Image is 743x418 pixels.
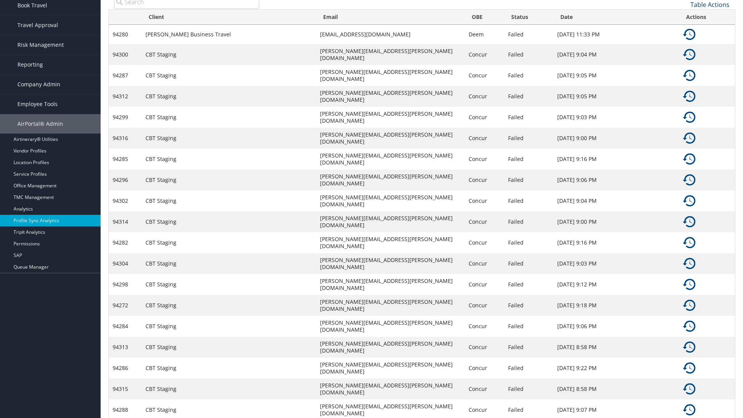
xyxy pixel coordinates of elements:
td: Failed [504,65,554,86]
td: 94316 [109,128,142,149]
td: 94296 [109,170,142,190]
td: [DATE] 9:22 PM [553,358,679,379]
td: [PERSON_NAME][EMAIL_ADDRESS][PERSON_NAME][DOMAIN_NAME] [316,274,465,295]
a: Details [683,364,695,371]
img: ta-history.png [683,111,695,123]
td: Failed [504,232,554,253]
td: Concur [465,65,504,86]
a: Details [683,92,695,99]
td: 94299 [109,107,142,128]
a: Details [683,71,695,79]
img: ta-history.png [683,320,695,332]
td: Failed [504,107,554,128]
td: CBT Staging [142,358,316,379]
td: 94280 [109,25,142,44]
img: ta-history.png [683,383,695,395]
td: Failed [504,86,554,107]
img: ta-history.png [683,90,695,103]
img: ta-history.png [683,216,695,228]
span: Reporting [17,55,43,74]
td: [DATE] 9:04 PM [553,190,679,211]
a: Details [683,155,695,162]
td: Concur [465,44,504,65]
td: Concur [465,107,504,128]
td: CBT Staging [142,379,316,399]
td: Concur [465,379,504,399]
td: 94287 [109,65,142,86]
td: [DATE] 9:16 PM [553,149,679,170]
td: 94302 [109,190,142,211]
img: ta-history.png [683,404,695,416]
td: 94298 [109,274,142,295]
img: ta-history.png [683,257,695,270]
td: Concur [465,86,504,107]
td: CBT Staging [142,170,316,190]
img: ta-history.png [683,132,695,144]
td: [DATE] 9:00 PM [553,211,679,232]
td: 94284 [109,316,142,337]
a: Details [683,280,695,288]
td: Failed [504,25,554,44]
td: CBT Staging [142,274,316,295]
td: CBT Staging [142,253,316,274]
td: [PERSON_NAME][EMAIL_ADDRESS][PERSON_NAME][DOMAIN_NAME] [316,149,465,170]
td: Deem [465,25,504,44]
td: CBT Staging [142,44,316,65]
img: ta-history.png [683,362,695,374]
img: ta-history.png [683,278,695,291]
td: 94315 [109,379,142,399]
a: Details [683,259,695,267]
td: [PERSON_NAME][EMAIL_ADDRESS][PERSON_NAME][DOMAIN_NAME] [316,128,465,149]
td: Failed [504,44,554,65]
td: Concur [465,128,504,149]
img: ta-history.png [683,48,695,61]
img: ta-history.png [683,69,695,82]
a: Table Actions [690,0,729,9]
td: [PERSON_NAME][EMAIL_ADDRESS][PERSON_NAME][DOMAIN_NAME] [316,190,465,211]
td: Failed [504,274,554,295]
td: [DATE] 9:03 PM [553,253,679,274]
a: Details [683,134,695,141]
td: 94285 [109,149,142,170]
td: Concur [465,232,504,253]
td: [PERSON_NAME][EMAIL_ADDRESS][PERSON_NAME][DOMAIN_NAME] [316,232,465,253]
td: CBT Staging [142,211,316,232]
td: [DATE] 9:03 PM [553,107,679,128]
td: [DATE] 9:06 PM [553,316,679,337]
td: [DATE] 9:04 PM [553,44,679,65]
span: AirPortal® Admin [17,114,63,134]
td: Concur [465,170,504,190]
a: Details [683,197,695,204]
td: 94300 [109,44,142,65]
a: Details [683,301,695,308]
td: [PERSON_NAME][EMAIL_ADDRESS][PERSON_NAME][DOMAIN_NAME] [316,86,465,107]
td: CBT Staging [142,128,316,149]
a: Details [683,30,695,38]
td: [DATE] 11:33 PM [553,25,679,44]
img: ta-history.png [683,195,695,207]
td: [PERSON_NAME] Business Travel [142,25,316,44]
td: [DATE] 9:00 PM [553,128,679,149]
td: Concur [465,295,504,316]
td: [PERSON_NAME][EMAIL_ADDRESS][PERSON_NAME][DOMAIN_NAME] [316,107,465,128]
td: CBT Staging [142,295,316,316]
td: Concur [465,337,504,358]
td: CBT Staging [142,107,316,128]
td: CBT Staging [142,149,316,170]
td: [DATE] 8:58 PM [553,337,679,358]
td: [PERSON_NAME][EMAIL_ADDRESS][PERSON_NAME][DOMAIN_NAME] [316,316,465,337]
td: Concur [465,211,504,232]
img: ta-history.png [683,174,695,186]
td: [PERSON_NAME][EMAIL_ADDRESS][PERSON_NAME][DOMAIN_NAME] [316,358,465,379]
td: [PERSON_NAME][EMAIL_ADDRESS][PERSON_NAME][DOMAIN_NAME] [316,253,465,274]
img: ta-history.png [683,28,695,41]
td: Failed [504,253,554,274]
td: 94313 [109,337,142,358]
td: 94286 [109,358,142,379]
th: Status: activate to sort column ascending [504,10,554,25]
td: Failed [504,170,554,190]
th: Date: activate to sort column ascending [553,10,679,25]
td: 94272 [109,295,142,316]
td: Failed [504,128,554,149]
td: CBT Staging [142,86,316,107]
